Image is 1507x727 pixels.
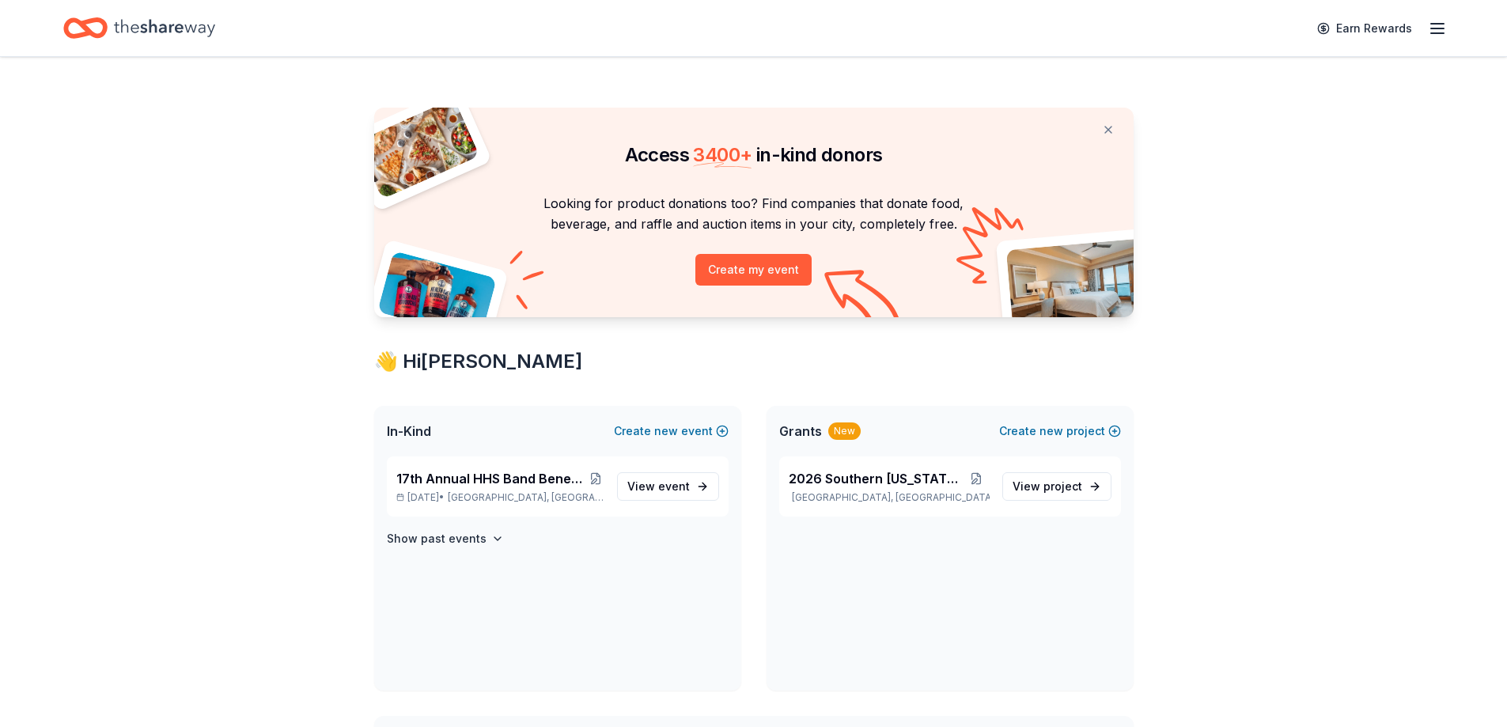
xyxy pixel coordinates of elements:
[387,529,504,548] button: Show past events
[393,193,1115,235] p: Looking for product donations too? Find companies that donate food, beverage, and raffle and auct...
[617,472,719,501] a: View event
[614,422,729,441] button: Createnewevent
[448,491,604,504] span: [GEOGRAPHIC_DATA], [GEOGRAPHIC_DATA]
[374,349,1134,374] div: 👋 Hi [PERSON_NAME]
[63,9,215,47] a: Home
[789,469,964,488] span: 2026 Southern [US_STATE] Travel
[1013,477,1082,496] span: View
[828,422,861,440] div: New
[779,422,822,441] span: Grants
[789,491,990,504] p: [GEOGRAPHIC_DATA], [GEOGRAPHIC_DATA]
[1002,472,1111,501] a: View project
[387,529,487,548] h4: Show past events
[695,254,812,286] button: Create my event
[1043,479,1082,493] span: project
[824,270,903,329] img: Curvy arrow
[627,477,690,496] span: View
[1308,14,1422,43] a: Earn Rewards
[396,491,604,504] p: [DATE] •
[356,98,479,199] img: Pizza
[693,143,752,166] span: 3400 +
[396,469,587,488] span: 17th Annual HHS Band Benefit Dinner, Concert & Auction
[625,143,883,166] span: Access in-kind donors
[1039,422,1063,441] span: new
[999,422,1121,441] button: Createnewproject
[658,479,690,493] span: event
[654,422,678,441] span: new
[387,422,431,441] span: In-Kind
